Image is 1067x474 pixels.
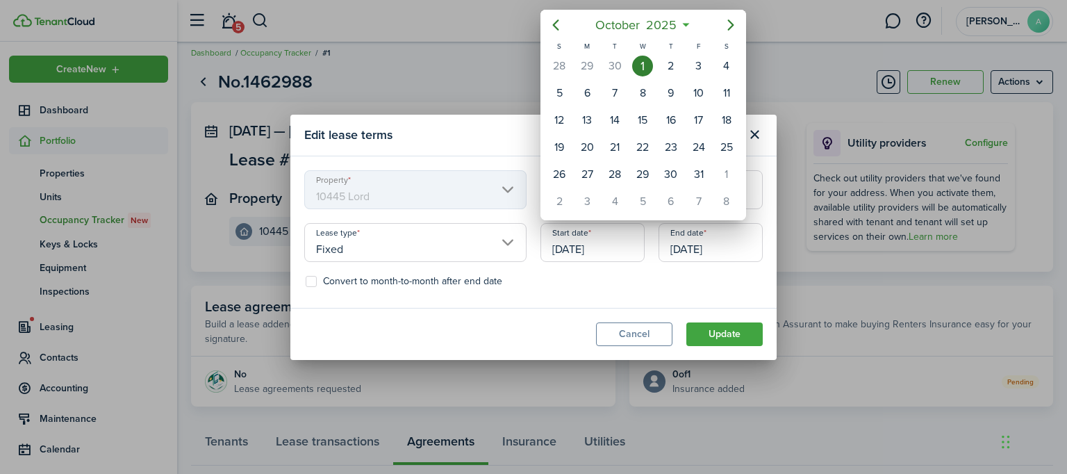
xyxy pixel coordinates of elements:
[657,40,685,52] div: T
[577,83,597,104] div: Monday, October 6, 2025
[632,56,653,76] div: Wednesday, October 1, 2025
[716,191,737,212] div: Saturday, November 8, 2025
[604,137,625,158] div: Tuesday, October 21, 2025
[688,191,709,212] div: Friday, November 7, 2025
[629,40,656,52] div: W
[604,56,625,76] div: Tuesday, September 30, 2025
[685,40,713,52] div: F
[542,11,570,39] mbsc-button: Previous page
[545,40,573,52] div: S
[604,110,625,131] div: Tuesday, October 14, 2025
[632,83,653,104] div: Wednesday, October 8, 2025
[632,137,653,158] div: Wednesday, October 22, 2025
[577,110,597,131] div: Monday, October 13, 2025
[661,191,681,212] div: Thursday, November 6, 2025
[549,56,570,76] div: Sunday, September 28, 2025
[643,13,680,38] span: 2025
[713,40,741,52] div: S
[549,191,570,212] div: Sunday, November 2, 2025
[632,110,653,131] div: Wednesday, October 15, 2025
[688,137,709,158] div: Friday, October 24, 2025
[549,137,570,158] div: Sunday, October 19, 2025
[716,83,737,104] div: Saturday, October 11, 2025
[688,110,709,131] div: Friday, October 17, 2025
[688,83,709,104] div: Friday, October 10, 2025
[632,191,653,212] div: Wednesday, November 5, 2025
[549,110,570,131] div: Sunday, October 12, 2025
[549,164,570,185] div: Sunday, October 26, 2025
[577,56,597,76] div: Monday, September 29, 2025
[604,83,625,104] div: Tuesday, October 7, 2025
[549,83,570,104] div: Sunday, October 5, 2025
[717,11,745,39] mbsc-button: Next page
[661,164,681,185] div: Thursday, October 30, 2025
[661,56,681,76] div: Thursday, October 2, 2025
[661,137,681,158] div: Thursday, October 23, 2025
[661,83,681,104] div: Thursday, October 9, 2025
[688,164,709,185] div: Friday, October 31, 2025
[577,164,597,185] div: Monday, October 27, 2025
[716,56,737,76] div: Saturday, October 4, 2025
[688,56,709,76] div: Friday, October 3, 2025
[573,40,601,52] div: M
[604,191,625,212] div: Tuesday, November 4, 2025
[604,164,625,185] div: Tuesday, October 28, 2025
[593,13,643,38] span: October
[577,137,597,158] div: Monday, October 20, 2025
[577,191,597,212] div: Monday, November 3, 2025
[632,164,653,185] div: Wednesday, October 29, 2025
[587,13,686,38] mbsc-button: October2025
[716,110,737,131] div: Saturday, October 18, 2025
[601,40,629,52] div: T
[661,110,681,131] div: Thursday, October 16, 2025
[716,137,737,158] div: Saturday, October 25, 2025
[716,164,737,185] div: Saturday, November 1, 2025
